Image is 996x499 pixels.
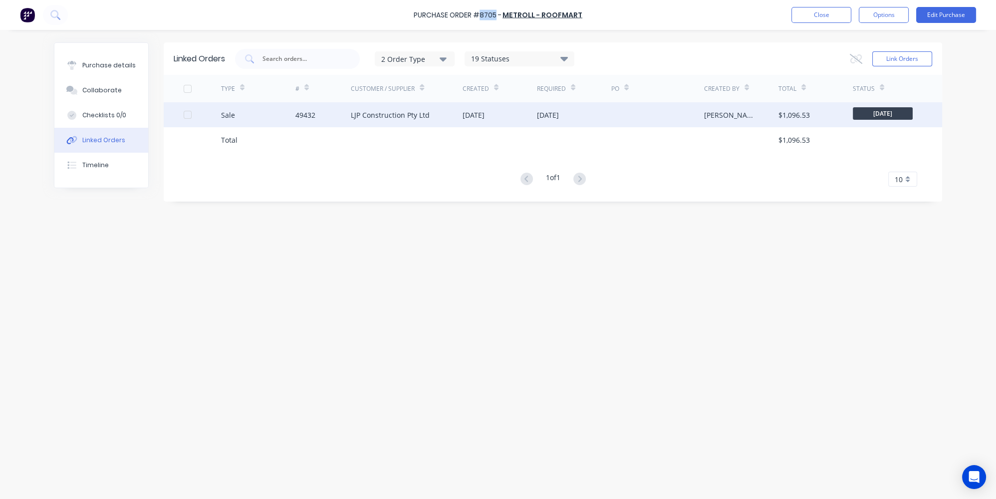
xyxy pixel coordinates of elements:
[872,51,932,66] button: Link Orders
[82,111,126,120] div: Checklists 0/0
[82,86,122,95] div: Collaborate
[465,53,574,64] div: 19 Statuses
[261,54,344,64] input: Search orders...
[895,174,903,185] span: 10
[351,110,430,120] div: LJP Construction Pty Ltd
[221,84,235,93] div: TYPE
[859,7,909,23] button: Options
[463,84,489,93] div: Created
[778,110,810,120] div: $1,096.53
[704,110,758,120] div: [PERSON_NAME]
[778,135,810,145] div: $1,096.53
[778,84,796,93] div: Total
[54,128,148,153] button: Linked Orders
[82,161,109,170] div: Timeline
[537,110,559,120] div: [DATE]
[962,465,986,489] div: Open Intercom Messenger
[82,61,136,70] div: Purchase details
[221,110,235,120] div: Sale
[295,110,315,120] div: 49432
[546,172,560,187] div: 1 of 1
[54,78,148,103] button: Collaborate
[537,84,566,93] div: Required
[82,136,125,145] div: Linked Orders
[174,53,225,65] div: Linked Orders
[916,7,976,23] button: Edit Purchase
[54,153,148,178] button: Timeline
[853,107,913,120] span: [DATE]
[54,103,148,128] button: Checklists 0/0
[502,10,582,20] a: Metroll - Roofmart
[414,10,501,20] div: Purchase Order #8705 -
[611,84,619,93] div: PO
[295,84,299,93] div: #
[375,51,455,66] button: 2 Order Type
[351,84,415,93] div: Customer / Supplier
[791,7,851,23] button: Close
[54,53,148,78] button: Purchase details
[20,7,35,22] img: Factory
[381,53,448,64] div: 2 Order Type
[704,84,740,93] div: Created By
[853,84,875,93] div: Status
[221,135,238,145] div: Total
[463,110,485,120] div: [DATE]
